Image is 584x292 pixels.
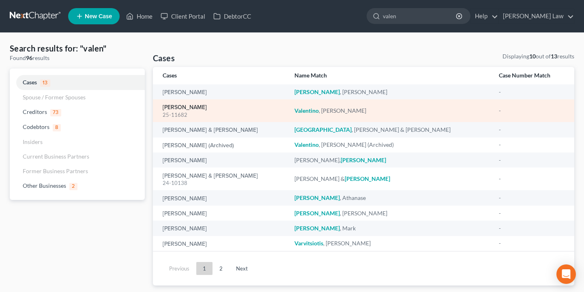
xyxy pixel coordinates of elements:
[10,135,145,149] a: Insiders
[499,107,565,115] div: -
[163,105,207,110] a: [PERSON_NAME]
[471,9,498,24] a: Help
[10,75,145,90] a: Cases13
[23,108,47,115] span: Creditors
[294,141,486,149] div: , [PERSON_NAME] (Archived)
[163,179,281,187] div: 24-10138
[551,53,557,60] strong: 13
[163,226,207,232] a: [PERSON_NAME]
[499,9,574,24] a: [PERSON_NAME] Law
[26,54,32,61] strong: 96
[10,105,145,120] a: Creditors73
[492,67,574,84] th: Case Number Match
[499,175,565,183] div: -
[294,156,486,164] div: [PERSON_NAME],
[294,194,340,201] em: [PERSON_NAME]
[294,194,486,202] div: , Athanase
[40,79,50,87] span: 13
[23,182,66,189] span: Other Businesses
[499,141,565,149] div: -
[383,9,457,24] input: Search by name...
[499,239,565,247] div: -
[157,9,209,24] a: Client Portal
[230,262,254,275] a: Next
[499,224,565,232] div: -
[213,262,229,275] a: 2
[499,126,565,134] div: -
[10,178,145,193] a: Other Businesses2
[153,67,288,84] th: Cases
[294,88,486,96] div: , [PERSON_NAME]
[294,107,319,114] em: Valentino
[499,209,565,217] div: -
[23,94,86,101] span: Spouse / Former Spouses
[163,127,258,133] a: [PERSON_NAME] & [PERSON_NAME]
[288,67,492,84] th: Name Match
[499,156,565,164] div: -
[345,175,390,182] em: [PERSON_NAME]
[10,120,145,135] a: Codebtors8
[23,167,88,174] span: Former Business Partners
[10,43,145,54] h4: Search results for: "valen"
[294,88,340,95] em: [PERSON_NAME]
[85,13,112,19] span: New Case
[294,224,486,232] div: , Mark
[294,209,486,217] div: , [PERSON_NAME]
[499,194,565,202] div: -
[10,54,145,62] div: Found results
[10,90,145,105] a: Spouse / Former Spouses
[294,210,340,217] em: [PERSON_NAME]
[209,9,255,24] a: DebtorCC
[294,141,319,148] em: Valentino
[163,173,258,179] a: [PERSON_NAME] & [PERSON_NAME]
[502,52,574,60] div: Displaying out of results
[53,124,61,131] span: 8
[529,53,536,60] strong: 10
[23,138,43,145] span: Insiders
[294,175,486,183] div: [PERSON_NAME] &
[163,143,234,148] a: [PERSON_NAME] (Archived)
[163,241,207,247] a: [PERSON_NAME]
[10,149,145,164] a: Current Business Partners
[163,158,207,163] a: [PERSON_NAME]
[10,164,145,178] a: Former Business Partners
[341,157,386,163] em: [PERSON_NAME]
[294,240,323,247] em: Varvitsiotis
[556,264,576,284] div: Open Intercom Messenger
[294,225,340,232] em: [PERSON_NAME]
[294,107,486,115] div: , [PERSON_NAME]
[23,123,49,130] span: Codebtors
[163,111,281,119] div: 25-11682
[23,153,89,160] span: Current Business Partners
[294,239,486,247] div: , [PERSON_NAME]
[50,109,61,116] span: 73
[163,90,207,95] a: [PERSON_NAME]
[23,79,37,86] span: Cases
[122,9,157,24] a: Home
[499,88,565,96] div: -
[163,196,207,202] a: [PERSON_NAME]
[163,211,207,217] a: [PERSON_NAME]
[153,52,175,64] h4: Cases
[69,183,77,190] span: 2
[294,126,352,133] em: [GEOGRAPHIC_DATA]
[196,262,213,275] a: 1
[294,126,486,134] div: , [PERSON_NAME] & [PERSON_NAME]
